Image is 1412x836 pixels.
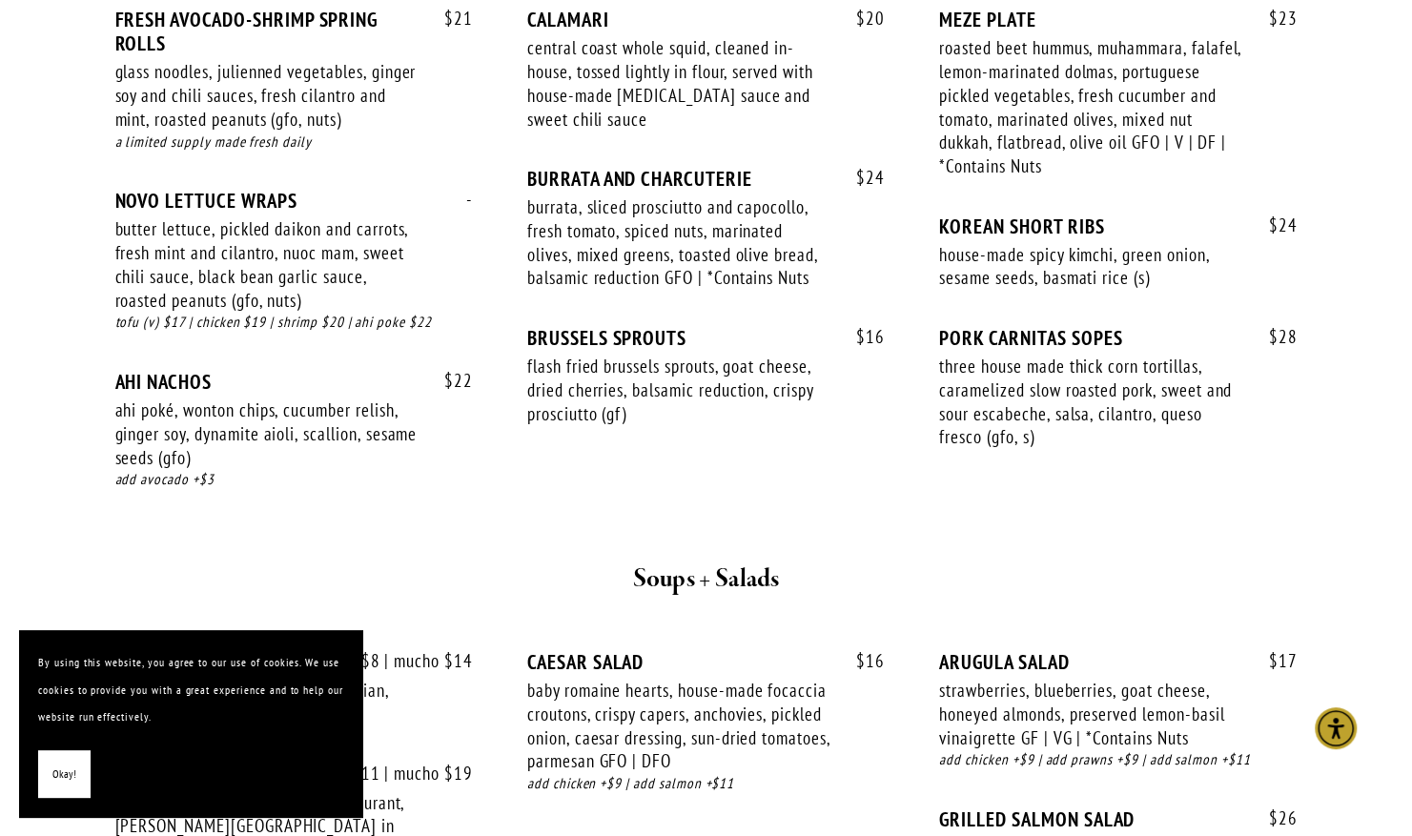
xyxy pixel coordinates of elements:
span: 24 [1250,214,1298,236]
div: add chicken +$9 | add salmon +$11 [527,773,885,795]
div: tofu (v) $17 | chicken $19 | shrimp $20 | ahi poke $22 [115,312,473,334]
div: CALAMARI [527,8,885,31]
span: 20 [837,8,885,30]
div: burrata, sliced prosciutto and capocollo, fresh tomato, spiced nuts, marinated olives, mixed gree... [527,195,830,290]
span: 24 [837,167,885,189]
span: $ [856,649,866,672]
div: house-made spicy kimchi, green onion, sesame seeds, basmati rice (s) [939,243,1242,290]
section: Cookie banner [19,630,362,817]
p: By using this website, you agree to our use of cookies. We use cookies to provide you with a grea... [38,649,343,731]
span: $ [1269,649,1279,672]
div: add chicken +$9 | add prawns +$9 | add salmon +$11 [939,749,1297,771]
span: $ [856,7,866,30]
span: poco $8 | mucho $14 [304,650,473,672]
span: 21 [425,8,473,30]
span: 28 [1250,326,1298,348]
div: ARUGULA SALAD [939,650,1297,674]
span: 22 [425,370,473,392]
div: MEZE PLATE [939,8,1297,31]
span: $ [856,166,866,189]
div: NOVO LETTUCE WRAPS [115,189,473,213]
div: FRESH AVOCADO-SHRIMP SPRING ROLLS [115,8,473,55]
span: $ [1269,325,1279,348]
span: - [447,189,473,211]
span: Okay! [52,761,76,788]
span: $ [856,325,866,348]
div: butter lettuce, pickled daikon and carrots, fresh mint and cilantro, nuoc mam, sweet chili sauce,... [115,217,419,312]
div: Accessibility Menu [1315,707,1357,749]
div: BURRATA AND CHARCUTERIE [527,167,885,191]
div: add avocado +$3 [115,469,473,491]
div: baby romaine hearts, house-made focaccia croutons, crispy capers, anchovies, pickled onion, caesa... [527,679,830,773]
div: PORK CARNITAS SOPES [939,326,1297,350]
div: CAESAR SALAD [527,650,885,674]
div: strawberries, blueberries, goat cheese, honeyed almonds, preserved lemon-basil vinaigrette GF | V... [939,679,1242,749]
span: $ [1269,806,1279,829]
div: three house made thick corn tortillas, caramelized slow roasted pork, sweet and sour escabeche, s... [939,355,1242,449]
div: flash fried brussels sprouts, goat cheese, dried cherries, balsamic reduction, crispy prosciutto ... [527,355,830,425]
div: GRILLED SALMON SALAD [939,807,1297,831]
div: AHI NACHOS [115,370,473,394]
button: Okay! [38,750,91,799]
div: a limited supply made fresh daily [115,132,473,153]
div: ahi poké, wonton chips, cucumber relish, ginger soy, dynamite aioli, scallion, sesame seeds (gfo) [115,398,419,469]
span: 16 [837,650,885,672]
div: roasted beet hummus, muhammara, falafel, lemon-marinated dolmas, portuguese pickled vegetables, f... [939,36,1242,177]
span: poco $11 | mucho $19 [295,763,473,785]
span: 26 [1250,807,1298,829]
span: $ [444,369,454,392]
div: glass noodles, julienned vegetables, ginger soy and chili sauces, fresh cilantro and mint, roaste... [115,60,419,131]
span: 16 [837,326,885,348]
span: $ [444,7,454,30]
div: central coast whole squid, cleaned in-house, tossed lightly in flour, served with house-made [MED... [527,36,830,131]
div: KOREAN SHORT RIBS [939,214,1297,238]
div: BRUSSELS SPROUTS [527,326,885,350]
span: $ [1269,7,1279,30]
h2: Soups + Salads [151,560,1262,600]
span: 17 [1250,650,1298,672]
span: $ [1269,214,1279,236]
span: 23 [1250,8,1298,30]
